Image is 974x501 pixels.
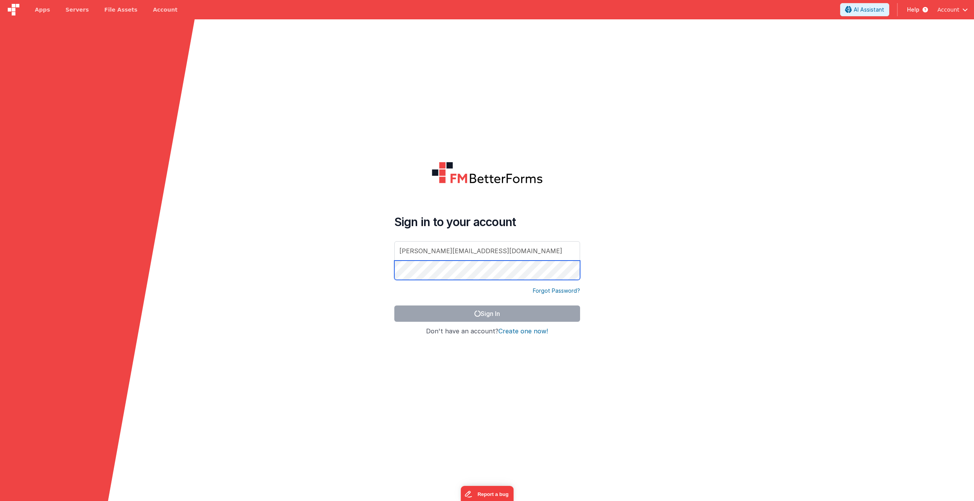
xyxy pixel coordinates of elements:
[394,241,580,261] input: Email Address
[907,6,919,14] span: Help
[854,6,884,14] span: AI Assistant
[35,6,50,14] span: Apps
[937,6,959,14] span: Account
[533,287,580,295] a: Forgot Password?
[498,328,548,335] button: Create one now!
[65,6,89,14] span: Servers
[104,6,138,14] span: File Assets
[937,6,968,14] button: Account
[394,215,580,229] h4: Sign in to your account
[394,305,580,322] button: Sign In
[394,328,580,335] h4: Don't have an account?
[840,3,889,16] button: AI Assistant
